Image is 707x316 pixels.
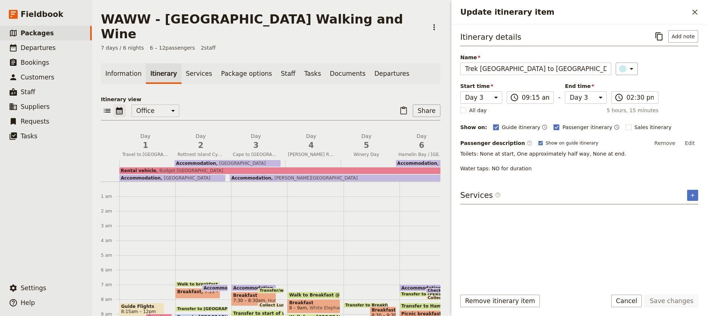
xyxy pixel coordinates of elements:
[522,93,549,102] input: ​
[101,193,119,199] div: 1 am
[177,282,221,287] span: Walk to breakfast
[101,282,119,288] div: 7 am
[400,284,444,291] div: Accommodation
[233,285,276,290] span: Accommodation
[175,282,220,287] div: Walk to breakfast
[614,123,620,132] button: Time shown on passenger itinerary
[21,74,54,81] span: Customers
[122,132,169,151] h2: Day
[21,103,50,110] span: Suppliers
[343,132,390,151] h2: Day
[288,132,334,151] h2: Day
[687,190,698,201] button: Add service inclusion
[370,63,414,84] a: Departures
[689,6,701,18] button: Close drawer
[562,124,612,131] span: Passenger itinerary
[616,63,638,75] button: ​
[101,267,119,273] div: 6 am
[177,307,254,311] span: Transfer to [GEOGRAPHIC_DATA]
[21,118,49,125] span: Requests
[265,298,298,303] span: Hummingbird
[204,289,229,298] span: 7:15 – 8am
[101,12,423,41] h1: WAWW - [GEOGRAPHIC_DATA] Walking and Wine
[233,293,274,298] span: Breakfast
[495,192,501,201] span: ​
[121,168,156,173] span: Rental vehicle
[161,175,210,181] span: [GEOGRAPHIC_DATA]
[401,285,444,290] span: Accommodation
[101,96,440,103] p: Itinerary view
[175,288,220,299] div: Breakfast7:15 – 8am
[101,252,119,258] div: 5 am
[460,7,689,18] h2: Update itinerary item
[230,132,285,160] button: Day3Cape to [GEOGRAPHIC_DATA]
[175,160,281,167] div: Accommodation[GEOGRAPHIC_DATA]
[634,124,672,131] span: Sales itinerary
[101,238,119,244] div: 4 am
[177,140,224,151] span: 2
[233,311,353,316] span: Transfer to start of walk - [GEOGRAPHIC_DATA]
[175,306,228,312] div: Transfer to [GEOGRAPHIC_DATA]
[615,93,623,102] span: ​
[495,192,501,198] span: ​
[119,167,502,174] div: Rental vehicleBudget [GEOGRAPHIC_DATA]
[653,30,665,43] button: Copy itinerary item
[260,303,336,308] span: Collect Lunch - Baked Busselton
[428,288,496,293] span: Checkout of Accommodation
[285,152,337,157] span: [PERSON_NAME] River / [GEOGRAPHIC_DATA] to [GEOGRAPHIC_DATA]
[216,161,265,166] span: [GEOGRAPHIC_DATA]
[201,44,215,52] span: 2 staff
[121,309,162,314] span: 8:15am – 12pm
[285,132,340,160] button: Day4[PERSON_NAME] River / [GEOGRAPHIC_DATA] to [GEOGRAPHIC_DATA]
[21,9,63,20] span: Fieldbook
[146,63,181,84] a: Itinerary
[21,59,49,66] span: Bookings
[231,284,276,291] div: Accommodation
[437,161,507,166] span: QT Hotel [GEOGRAPHIC_DATA]
[510,93,519,102] span: ​
[202,284,228,291] div: Accommodation
[395,132,451,160] button: Day6Hamelin Bay / [GEOGRAPHIC_DATA]
[460,82,502,90] span: Start time
[231,175,271,181] span: Accommodation
[611,295,642,307] button: Cancel
[122,140,169,151] span: 1
[230,175,446,181] div: Accommodation[PERSON_NAME][GEOGRAPHIC_DATA]
[344,303,388,308] div: Transfer to Breakfast
[231,292,276,306] div: Breakfast7:30 – 8:30amHummingbird
[460,151,626,171] span: Toilets: None at start, One approximately half way, None at end. Water taps: NO for duration
[413,104,440,117] button: Share
[156,168,223,173] span: Budget [GEOGRAPHIC_DATA]
[372,308,394,313] span: Breakfast
[177,132,224,151] h2: Day
[307,305,355,310] span: White Elephant Cafe
[398,140,445,151] span: 6
[682,138,698,149] button: Edit
[119,132,175,160] button: Day1Travel to [GEOGRAPHIC_DATA] / [GEOGRAPHIC_DATA] / [GEOGRAPHIC_DATA]
[326,63,370,84] a: Documents
[565,91,607,104] select: End time
[460,124,487,131] div: Show on:
[401,292,481,297] span: Transfer to [PERSON_NAME] River
[233,132,279,151] h2: Day
[217,63,276,84] a: Package options
[460,139,532,147] label: Passenger description
[271,175,358,181] span: [PERSON_NAME][GEOGRAPHIC_DATA]
[287,299,340,313] div: Breakfast8 – 9amWhite Elephant Cafe
[258,288,284,293] div: Transfer/walk to breakfast
[527,140,532,146] span: ​
[645,295,698,307] button: Save changes
[113,104,126,117] button: Calendar view
[150,44,195,52] span: 6 – 12 passengers
[289,292,396,298] span: Walk to Breakfast @ [GEOGRAPHIC_DATA]
[289,300,338,305] span: Breakfast
[175,132,230,160] button: Day2Rottnest Island Cycle/ [GEOGRAPHIC_DATA]
[21,88,35,96] span: Staff
[460,54,611,61] span: Name
[258,303,284,308] div: Collect Lunch - Baked Busselton
[343,140,390,151] span: 5
[119,160,506,181] div: Accommodation[GEOGRAPHIC_DATA]Accommodation[PERSON_NAME][GEOGRAPHIC_DATA]Rental vehicleBudget [GE...
[469,107,487,114] span: All day
[21,132,38,140] span: Tasks
[400,303,452,310] div: Transfer to Hamelin Bay Boat Ramp Carpark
